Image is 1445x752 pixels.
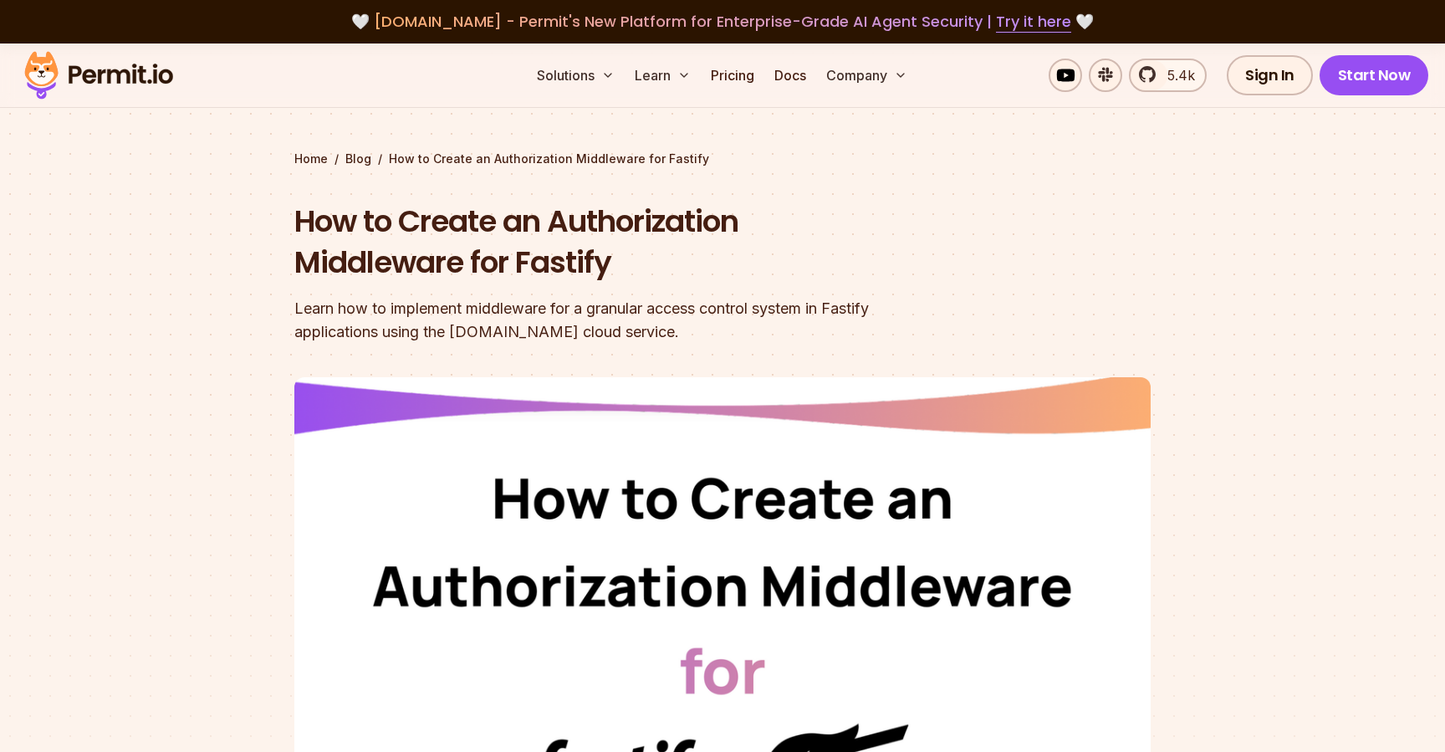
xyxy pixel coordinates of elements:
[530,59,621,92] button: Solutions
[40,10,1405,33] div: 🤍 🤍
[294,201,937,284] h1: How to Create an Authorization Middleware for Fastify
[374,11,1071,32] span: [DOMAIN_NAME] - Permit's New Platform for Enterprise-Grade AI Agent Security |
[1157,65,1195,85] span: 5.4k
[1227,55,1313,95] a: Sign In
[17,47,181,104] img: Permit logo
[768,59,813,92] a: Docs
[345,151,371,167] a: Blog
[820,59,914,92] button: Company
[294,151,328,167] a: Home
[294,297,937,344] div: Learn how to implement middleware for a granular access control system in Fastify applications us...
[704,59,761,92] a: Pricing
[294,151,1151,167] div: / /
[628,59,697,92] button: Learn
[1129,59,1207,92] a: 5.4k
[996,11,1071,33] a: Try it here
[1320,55,1429,95] a: Start Now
